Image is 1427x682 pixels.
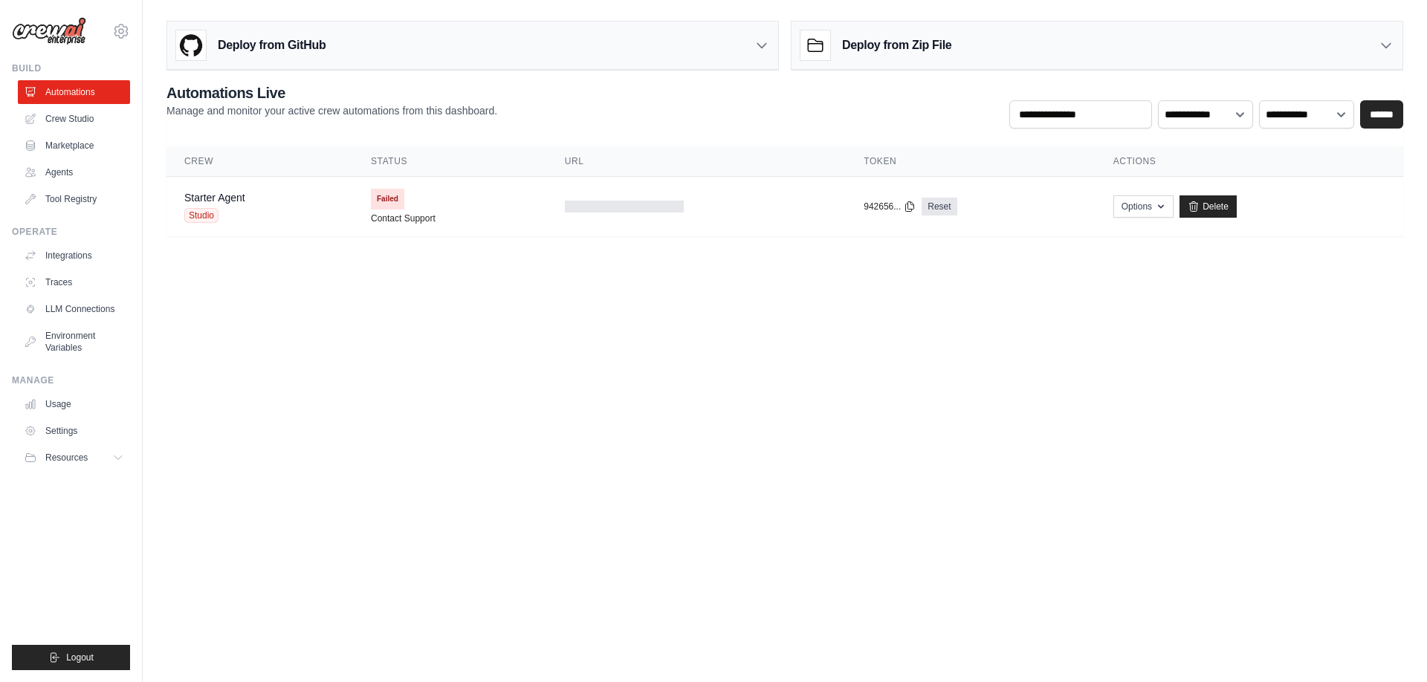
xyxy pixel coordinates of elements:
img: Logo [12,17,86,45]
a: Starter Agent [184,192,245,204]
h3: Deploy from GitHub [218,36,326,54]
button: 942656... [864,201,916,212]
div: Build [12,62,130,74]
a: LLM Connections [18,297,130,321]
a: Marketplace [18,134,130,157]
a: Environment Variables [18,324,130,360]
div: Manage [12,374,130,386]
a: Agents [18,160,130,184]
span: Studio [184,208,219,223]
button: Logout [12,645,130,670]
a: Integrations [18,244,130,267]
th: Token [846,146,1096,177]
a: Settings [18,419,130,443]
span: Logout [66,652,94,663]
span: Resources [45,452,88,464]
a: Reset [922,198,957,215]
img: GitHub Logo [176,30,206,60]
a: Contact Support [371,212,436,224]
a: Delete [1180,195,1237,218]
button: Resources [18,446,130,470]
p: Manage and monitor your active crew automations from this dashboard. [166,103,497,118]
th: Status [353,146,547,177]
span: Failed [371,189,404,210]
a: Crew Studio [18,107,130,131]
a: Usage [18,392,130,416]
a: Traces [18,270,130,294]
button: Options [1113,195,1174,218]
th: Actions [1096,146,1403,177]
div: Operate [12,226,130,238]
h2: Automations Live [166,82,497,103]
a: Automations [18,80,130,104]
h3: Deploy from Zip File [842,36,951,54]
a: Tool Registry [18,187,130,211]
th: Crew [166,146,353,177]
th: URL [547,146,847,177]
